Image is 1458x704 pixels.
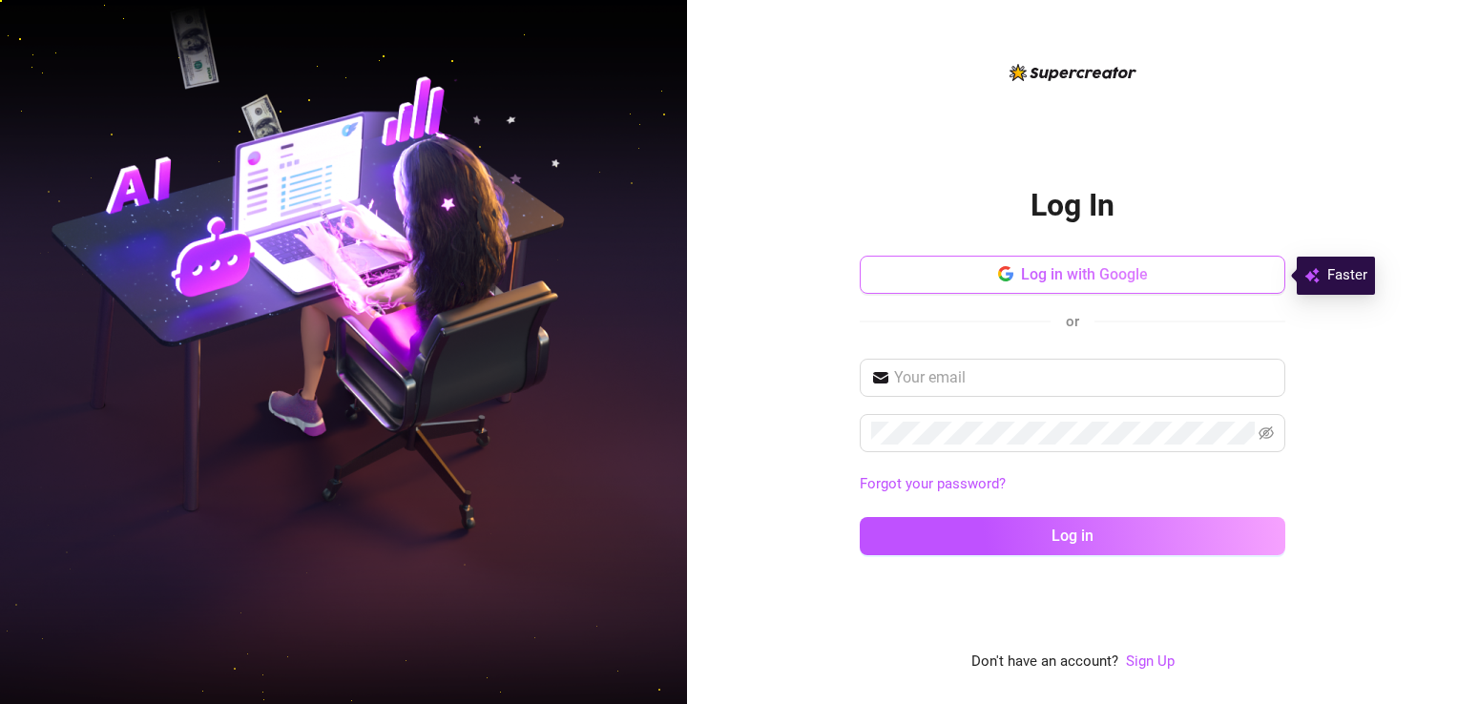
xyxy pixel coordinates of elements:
span: Don't have an account? [971,651,1118,673]
button: Log in with Google [860,256,1285,294]
span: or [1066,313,1079,330]
img: logo-BBDzfeDw.svg [1010,64,1136,81]
span: Faster [1327,264,1367,287]
button: Log in [860,517,1285,555]
input: Your email [894,366,1274,389]
h2: Log In [1031,186,1114,225]
span: Log in [1052,527,1093,545]
img: svg%3e [1304,264,1320,287]
span: Log in with Google [1021,265,1148,283]
a: Sign Up [1126,651,1175,673]
a: Forgot your password? [860,473,1285,496]
span: eye-invisible [1259,425,1274,441]
a: Sign Up [1126,652,1175,670]
a: Forgot your password? [860,475,1006,492]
